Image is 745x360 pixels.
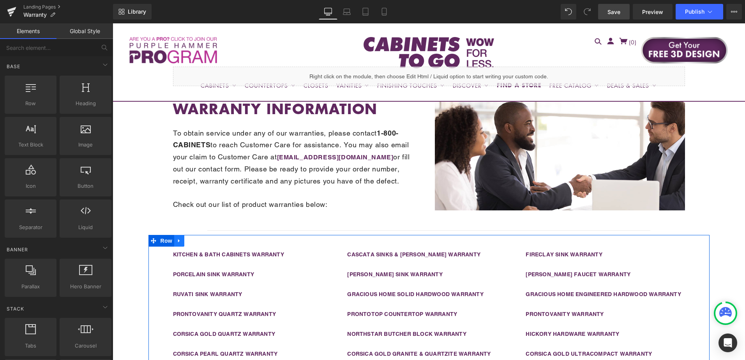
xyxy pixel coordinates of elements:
[60,288,164,294] a: PRONTOVANITY QUARTZ WARRANTY
[60,248,142,254] a: PORCELAIN SINK WARRANTY
[251,14,381,45] img: Cabinets To Go Wow for Less logo
[235,268,371,274] a: GRACIOUS HOME SOLID HARDWOOD WARRANTY
[528,14,616,40] img: Free 3D Design
[235,248,330,254] a: [PERSON_NAME] SINK WARRANTY
[235,288,344,294] a: PRONTOTOP COUNTERTOP WARRANTY
[113,4,152,19] a: New Library
[60,175,306,187] p: Check out our list of product warranties below:
[60,327,165,334] a: CORSICA PEARL QUARTZ WARRANTY
[6,63,21,70] span: Base
[62,182,109,190] span: Button
[493,14,503,21] svg: account
[164,130,281,138] a: [EMAIL_ADDRESS][DOMAIN_NAME]
[7,182,54,190] span: Icon
[477,14,491,23] a: Search Icon
[23,12,47,18] span: Warranty
[356,4,375,19] a: Tablet
[60,228,171,234] a: KITCHEN & BATH CABINETS WARRANTY
[62,342,109,350] span: Carousel
[726,4,742,19] button: More
[375,4,394,19] a: Mobile
[607,8,620,16] span: Save
[62,282,109,291] span: Hero Banner
[561,4,576,19] button: Undo
[676,4,723,19] button: Publish
[17,14,104,40] img: Purple Hammer Program
[319,4,337,19] a: Desktop
[56,23,113,39] a: Global Style
[7,99,54,108] span: Row
[480,15,491,21] svg: search
[579,4,595,19] button: Redo
[60,75,265,95] strong: Warranty Information
[719,334,737,352] div: Open Intercom Messenger
[7,282,54,291] span: Parallax
[518,15,522,23] span: 0
[413,228,489,234] a: FIRECLAY SINK WARRANTY
[128,8,146,15] span: Library
[7,223,54,231] span: Separator
[642,8,663,16] span: Preview
[413,307,507,314] a: HICKORY HARDWARE WARRANTY
[60,307,163,314] a: CORSICA GOLD QUARTZ WARRANTY
[6,246,29,253] span: Banner
[23,4,113,10] a: Landing Pages
[7,141,54,149] span: Text Block
[62,99,109,108] span: Heading
[60,268,130,274] a: RUVATI SINK WARRANTY
[7,342,54,350] span: Tabs
[235,307,353,314] a: NORTHSTAR BUTCHER BLOCK WARRANTY
[62,223,109,231] span: Liquid
[491,14,502,23] a: Account Icon
[60,106,286,126] strong: 1-800-CABINETS
[503,15,526,23] a: cart (0)
[337,4,356,19] a: Laptop
[62,212,72,223] a: Expand / Collapse
[413,327,539,334] a: CORSICA GOLD ULTRACOMPACT WARRANTY
[235,228,368,234] a: CASCATA SINKS & [PERSON_NAME] WARRANTY
[413,248,518,254] a: [PERSON_NAME] FAUCET WARRANTY
[46,212,62,223] span: Row
[633,4,673,19] a: Preview
[62,141,109,149] span: Image
[6,305,25,312] span: Stack
[413,288,491,294] a: PRONTOVANITY WARRANTY
[413,268,568,274] a: GRACIOUS HOME ENGINEERED HARDWOOD WARRANTY
[235,327,378,334] a: CORSICA GOLD GRANITE & QUARTZITE WARRANTY
[685,9,704,15] span: Publish
[516,15,524,23] span: ( )
[505,14,516,21] svg: cart
[60,104,306,164] p: To obtain service under any of our warranties, please contact to reach Customer Care for assistan...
